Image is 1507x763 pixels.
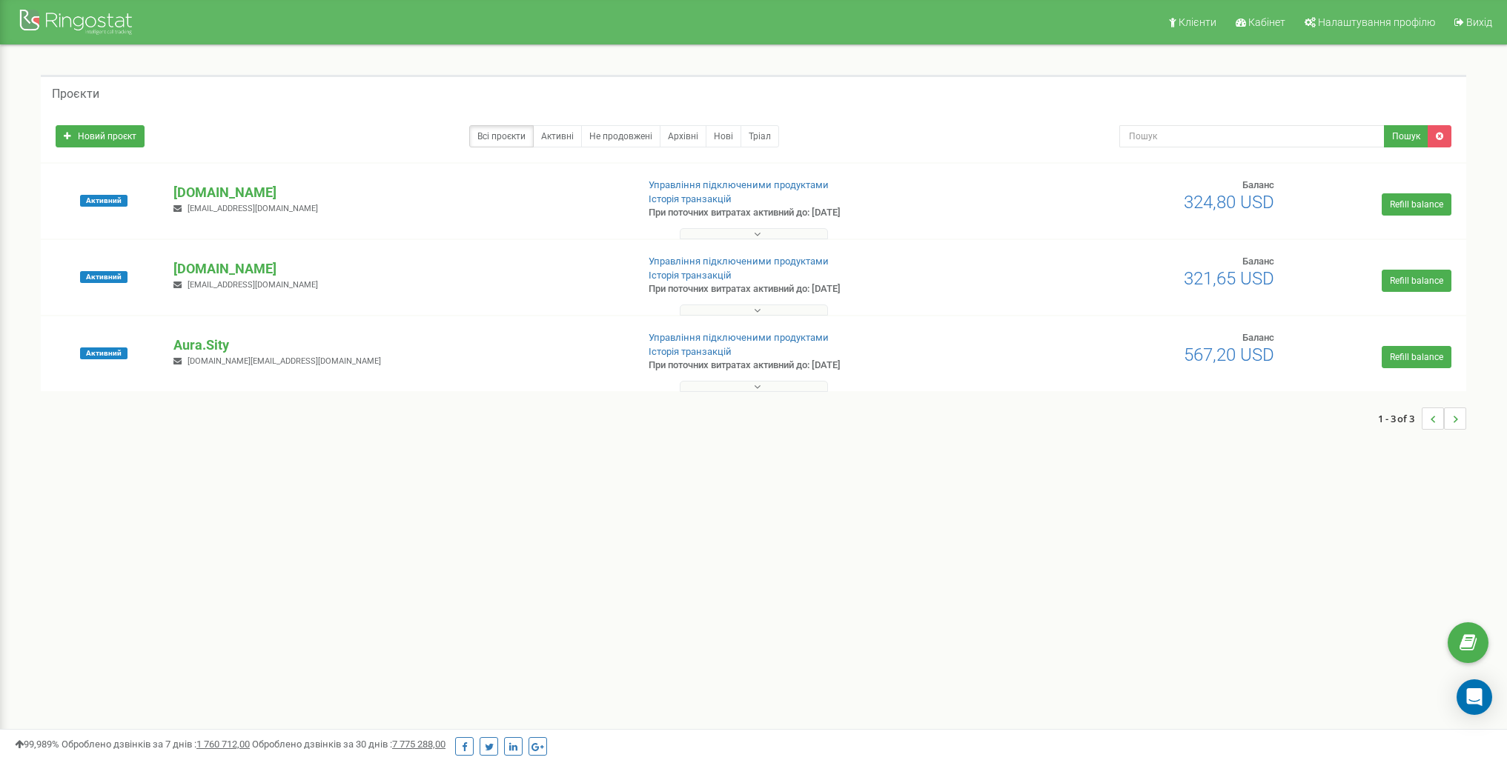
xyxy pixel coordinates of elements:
[649,206,981,220] p: При поточних витратах активний до: [DATE]
[649,193,732,204] a: Історія транзакцій
[173,336,624,355] p: Aura.Sity
[469,125,534,147] a: Всі проєкти
[1378,393,1466,444] nav: ...
[1382,346,1451,368] a: Refill balance
[1248,16,1285,28] span: Кабінет
[173,183,624,202] p: [DOMAIN_NAME]
[80,195,127,207] span: Активний
[188,280,318,290] span: [EMAIL_ADDRESS][DOMAIN_NAME]
[1457,679,1492,715] div: Open Intercom Messenger
[15,739,59,750] span: 99,989%
[649,282,981,296] p: При поточних витратах активний до: [DATE]
[1384,125,1428,147] button: Пошук
[649,359,981,373] p: При поточних витратах активний до: [DATE]
[1242,256,1274,267] span: Баланс
[56,125,145,147] a: Новий проєкт
[649,332,829,343] a: Управління підключеними продуктами
[52,87,99,101] h5: Проєкти
[1179,16,1216,28] span: Клієнти
[173,259,624,279] p: [DOMAIN_NAME]
[252,739,446,750] span: Оброблено дзвінків за 30 днів :
[1378,407,1422,430] span: 1 - 3 of 3
[188,204,318,213] span: [EMAIL_ADDRESS][DOMAIN_NAME]
[80,271,127,283] span: Активний
[1119,125,1385,147] input: Пошук
[196,739,250,750] u: 1 760 712,00
[649,346,732,357] a: Історія транзакцій
[1466,16,1492,28] span: Вихід
[1382,270,1451,292] a: Refill balance
[62,739,250,750] span: Оброблено дзвінків за 7 днів :
[533,125,582,147] a: Активні
[1318,16,1435,28] span: Налаштування профілю
[706,125,741,147] a: Нові
[392,739,446,750] u: 7 775 288,00
[649,270,732,281] a: Історія транзакцій
[1184,344,1274,365] span: 567,20 USD
[80,347,127,359] span: Активний
[649,179,829,190] a: Управління підключеними продуктами
[660,125,706,147] a: Архівні
[19,6,137,41] img: Ringostat Logo
[741,125,779,147] a: Тріал
[1382,193,1451,216] a: Refill balance
[1184,268,1274,289] span: 321,65 USD
[188,356,381,366] span: [DOMAIN_NAME][EMAIL_ADDRESS][DOMAIN_NAME]
[581,125,660,147] a: Не продовжені
[649,256,829,267] a: Управління підключеними продуктами
[1184,192,1274,213] span: 324,80 USD
[1242,332,1274,343] span: Баланс
[1242,179,1274,190] span: Баланс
